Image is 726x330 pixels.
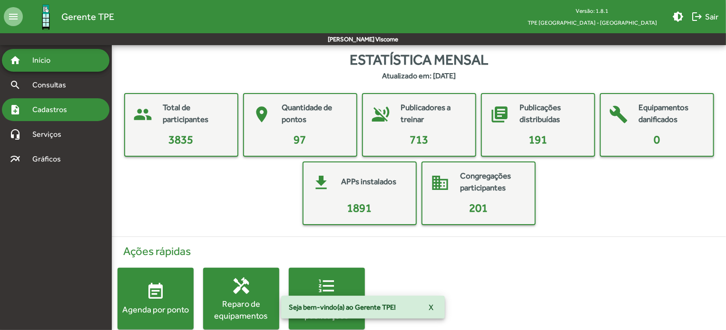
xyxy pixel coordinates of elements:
[654,133,660,146] span: 0
[342,176,397,188] mat-card-title: APPs instalados
[605,100,633,129] mat-icon: build
[469,201,488,214] span: 201
[248,100,276,129] mat-icon: place
[691,8,718,25] span: Sair
[27,79,78,91] span: Consultas
[27,55,64,66] span: Início
[30,1,61,32] img: Logo
[27,104,79,115] span: Cadastros
[282,102,347,126] mat-card-title: Quantidade de pontos
[429,299,433,316] span: X
[118,303,194,315] div: Agenda por ponto
[520,17,665,28] span: TPE [GEOGRAPHIC_DATA] - [GEOGRAPHIC_DATA]
[367,100,395,129] mat-icon: voice_over_off
[4,7,23,26] mat-icon: menu
[203,297,279,321] div: Reparo de equipamentos
[61,9,114,24] span: Gerente TPE
[294,133,306,146] span: 97
[426,169,455,197] mat-icon: domain
[639,102,704,126] mat-card-title: Equipamentos danificados
[163,102,228,126] mat-card-title: Total de participantes
[10,153,21,165] mat-icon: multiline_chart
[289,302,396,312] span: Seja bem-vindo(a) ao Gerente TPE!
[672,11,684,22] mat-icon: brightness_medium
[118,268,194,330] button: Agenda por ponto
[382,70,456,82] strong: Atualizado em: [DATE]
[23,1,114,32] a: Gerente TPE
[10,104,21,115] mat-icon: note_add
[486,100,514,129] mat-icon: library_books
[289,268,365,330] button: Diário de publicações
[129,100,157,129] mat-icon: people
[203,268,279,330] button: Reparo de equipamentos
[27,153,74,165] span: Gráficos
[169,133,194,146] span: 3835
[461,170,525,194] mat-card-title: Congregações participantes
[347,201,372,214] span: 1891
[401,102,466,126] mat-card-title: Publicadores a treinar
[10,129,21,140] mat-icon: headset_mic
[146,282,165,301] mat-icon: event_note
[421,299,441,316] button: X
[10,79,21,91] mat-icon: search
[118,245,720,258] h4: Ações rápidas
[317,276,336,295] mat-icon: format_list_numbered
[410,133,428,146] span: 713
[350,49,488,70] span: Estatística mensal
[307,169,336,197] mat-icon: get_app
[27,129,74,140] span: Serviços
[691,11,703,22] mat-icon: logout
[529,133,547,146] span: 191
[520,5,665,17] div: Versão: 1.8.1
[232,276,251,295] mat-icon: handyman
[10,55,21,66] mat-icon: home
[687,8,722,25] button: Sair
[520,102,585,126] mat-card-title: Publicações distribuídas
